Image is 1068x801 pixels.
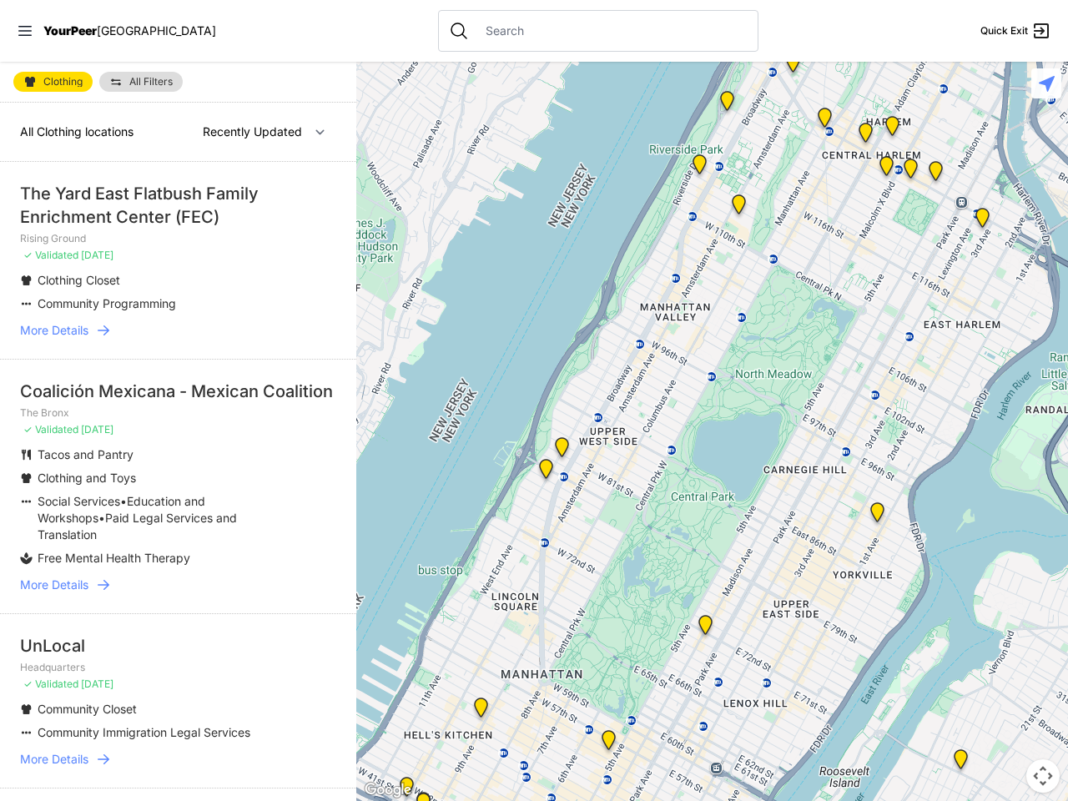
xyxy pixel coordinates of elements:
[950,749,971,776] div: Fancy Thrift Shop
[980,24,1028,38] span: Quick Exit
[23,249,78,261] span: ✓ Validated
[20,577,88,593] span: More Details
[20,577,336,593] a: More Details
[38,273,120,287] span: Clothing Closet
[20,406,336,420] p: The Bronx
[81,249,113,261] span: [DATE]
[81,678,113,690] span: [DATE]
[980,21,1051,41] a: Quick Exit
[99,72,183,92] a: All Filters
[728,194,749,221] div: The Cathedral Church of St. John the Divine
[925,161,946,188] div: East Harlem
[695,615,716,642] div: Manhattan
[867,502,888,529] div: Avenue Church
[20,124,133,139] span: All Clothing locations
[360,779,416,801] img: Google
[20,661,336,674] p: Headquarters
[814,108,835,134] div: The PILLARS – Holistic Recovery Support
[471,698,491,724] div: 9th Avenue Drop-in Center
[38,494,120,508] span: Social Services
[81,423,113,436] span: [DATE]
[900,159,921,185] div: Manhattan
[20,232,336,245] p: Rising Ground
[20,322,336,339] a: More Details
[23,678,78,690] span: ✓ Validated
[98,511,105,525] span: •
[38,702,137,716] span: Community Closet
[972,208,993,234] div: Main Location
[360,779,416,801] a: Open this area in Google Maps (opens a new window)
[38,471,136,485] span: Clothing and Toys
[43,77,83,87] span: Clothing
[717,91,738,118] div: Manhattan
[129,77,173,87] span: All Filters
[20,380,336,403] div: Coalición Mexicana - Mexican Coalition
[23,423,78,436] span: ✓ Validated
[38,447,133,461] span: Tacos and Pantry
[38,296,176,310] span: Community Programming
[38,551,190,565] span: Free Mental Health Therapy
[97,23,216,38] span: [GEOGRAPHIC_DATA]
[20,751,336,768] a: More Details
[1026,759,1060,793] button: Map camera controls
[20,634,336,657] div: UnLocal
[689,154,710,181] div: Ford Hall
[120,494,127,508] span: •
[43,23,97,38] span: YourPeer
[20,182,336,229] div: The Yard East Flatbush Family Enrichment Center (FEC)
[38,511,237,542] span: Paid Legal Services and Translation
[855,123,876,149] div: Uptown/Harlem DYCD Youth Drop-in Center
[20,751,88,768] span: More Details
[552,437,572,464] div: Pathways Adult Drop-In Program
[882,116,903,143] div: Manhattan
[476,23,748,39] input: Search
[43,26,216,36] a: YourPeer[GEOGRAPHIC_DATA]
[13,72,93,92] a: Clothing
[38,725,250,739] span: Community Immigration Legal Services
[20,322,88,339] span: More Details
